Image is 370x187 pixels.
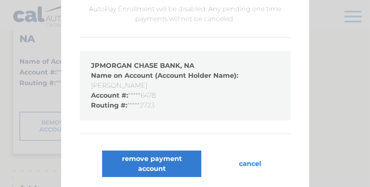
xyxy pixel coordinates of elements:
[91,72,239,79] strong: Name on Account (Account Holder Name):
[91,101,128,109] strong: Routing #:
[91,71,279,91] li: [PERSON_NAME]
[232,151,268,177] button: cancel
[102,151,201,177] button: remove payment account
[91,62,195,70] strong: JPMORGAN CHASE BANK, NA
[80,4,291,24] p: AutoPay Enrollment will be disabled. Any pending one time payments will not be canceled.
[91,91,129,99] strong: Account #:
